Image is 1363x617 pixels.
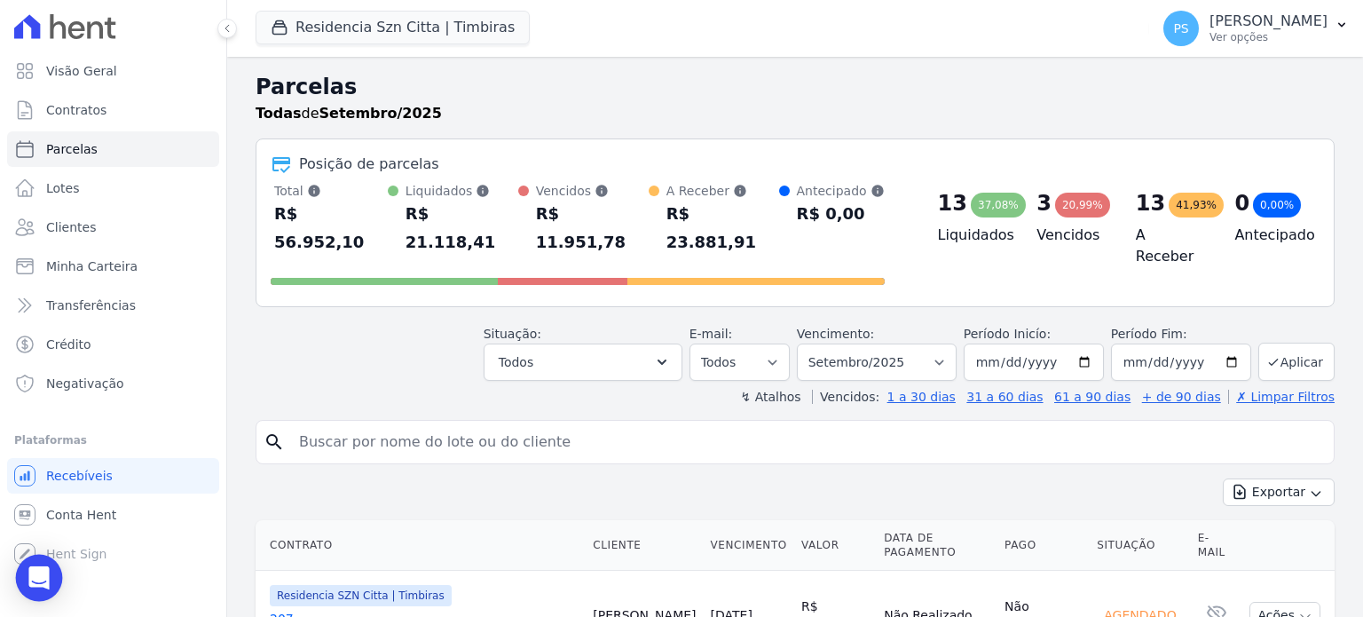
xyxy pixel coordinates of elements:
div: Total [274,182,388,200]
p: [PERSON_NAME] [1209,12,1328,30]
div: 37,08% [971,193,1026,218]
a: ✗ Limpar Filtros [1228,390,1335,404]
span: PS [1173,22,1188,35]
i: search [264,431,285,453]
span: Visão Geral [46,62,117,80]
div: R$ 21.118,41 [406,200,518,257]
span: Residencia SZN Citta | Timbiras [270,585,452,606]
div: Antecipado [797,182,885,200]
button: Exportar [1223,479,1335,506]
label: ↯ Atalhos [740,390,800,404]
div: R$ 11.951,78 [536,200,649,257]
a: Minha Carteira [7,249,219,284]
div: 13 [1136,189,1165,218]
a: Clientes [7,210,219,245]
button: PS [PERSON_NAME] Ver opções [1149,4,1363,53]
p: de [256,103,442,124]
div: Open Intercom Messenger [16,555,63,602]
button: Aplicar [1258,343,1335,381]
label: E-mail: [689,327,733,341]
a: 31 a 60 dias [966,390,1043,404]
label: Período Fim: [1111,325,1251,344]
strong: Todas [256,105,302,122]
h4: Antecipado [1234,225,1305,246]
span: Minha Carteira [46,257,138,275]
span: Contratos [46,101,106,119]
h2: Parcelas [256,71,1335,103]
div: 41,93% [1169,193,1224,218]
div: R$ 23.881,91 [666,200,779,257]
h4: A Receber [1136,225,1207,267]
th: Valor [794,520,877,571]
div: R$ 0,00 [797,200,885,228]
div: Liquidados [406,182,518,200]
div: Posição de parcelas [299,154,439,175]
div: R$ 56.952,10 [274,200,388,257]
input: Buscar por nome do lote ou do cliente [288,424,1327,460]
a: 61 a 90 dias [1054,390,1131,404]
h4: Vencidos [1036,225,1107,246]
div: Plataformas [14,430,212,451]
a: Visão Geral [7,53,219,89]
th: Cliente [586,520,703,571]
div: 0 [1234,189,1249,218]
span: Crédito [46,336,91,353]
a: Transferências [7,288,219,323]
h4: Liquidados [938,225,1009,246]
div: 3 [1036,189,1052,218]
th: Vencimento [704,520,794,571]
label: Vencimento: [797,327,874,341]
span: Lotes [46,179,80,197]
div: 20,99% [1055,193,1110,218]
div: A Receber [666,182,779,200]
th: Data de Pagamento [877,520,997,571]
a: Negativação [7,366,219,401]
span: Parcelas [46,140,98,158]
p: Ver opções [1209,30,1328,44]
span: Clientes [46,218,96,236]
button: Residencia Szn Citta | Timbiras [256,11,530,44]
span: Recebíveis [46,467,113,485]
a: + de 90 dias [1142,390,1221,404]
th: Situação [1090,520,1190,571]
span: Negativação [46,375,124,392]
span: Transferências [46,297,136,314]
label: Situação: [484,327,541,341]
th: E-mail [1191,520,1243,571]
span: Todos [499,352,533,373]
a: Parcelas [7,131,219,167]
span: Conta Hent [46,506,116,524]
a: Contratos [7,92,219,128]
strong: Setembro/2025 [319,105,442,122]
div: 13 [938,189,967,218]
label: Vencidos: [812,390,879,404]
a: Conta Hent [7,497,219,533]
a: Recebíveis [7,458,219,494]
div: 0,00% [1253,193,1301,218]
a: Lotes [7,170,219,206]
a: 1 a 30 dias [887,390,956,404]
button: Todos [484,344,682,381]
th: Contrato [256,520,586,571]
th: Pago [997,520,1090,571]
a: Crédito [7,327,219,362]
label: Período Inicío: [964,327,1051,341]
div: Vencidos [536,182,649,200]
